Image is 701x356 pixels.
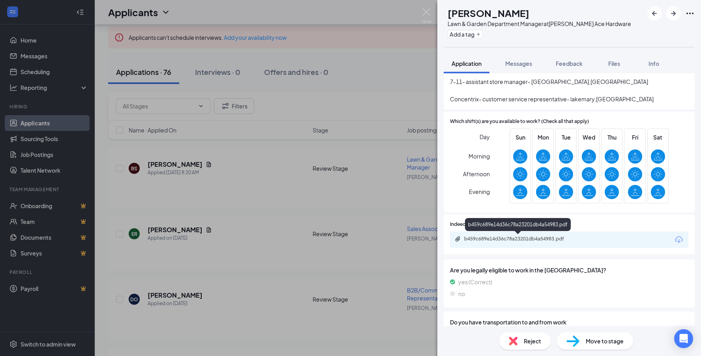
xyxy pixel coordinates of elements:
div: b459c689e14d36c78a23201db4a54983.pdf [464,236,575,242]
div: Open Intercom Messenger [674,329,693,348]
div: Lawn & Garden Department Manager at [PERSON_NAME] Ace Hardware [448,20,631,28]
div: b459c689e14d36c78a23201db4a54983.pdf [465,218,571,231]
span: Feedback [556,60,583,67]
svg: Ellipses [685,9,695,18]
svg: ArrowLeftNew [650,9,659,18]
span: Day [480,132,490,141]
span: Info [649,60,659,67]
svg: Paperclip [455,236,461,242]
span: Wed [582,133,596,142]
span: Morning [469,149,490,163]
span: Sun [513,133,527,142]
span: Evening [469,185,490,199]
span: Afternoon [463,167,490,181]
span: Thu [605,133,619,142]
svg: ArrowRight [669,9,678,18]
span: Are you legally eligible to work in the [GEOGRAPHIC_DATA]? [450,266,688,274]
span: Files [608,60,620,67]
button: PlusAdd a tag [448,30,483,38]
span: Move to stage [586,337,624,345]
svg: Download [674,235,684,244]
span: Sat [651,133,665,142]
span: Messages [505,60,532,67]
span: Fri [628,133,642,142]
span: Reject [524,337,541,345]
span: Which shift(s) are you available to work? (Check all that apply) [450,118,589,125]
span: Do you have transportation to and from work [450,318,688,326]
span: Tue [559,133,573,142]
span: Walmart- customer service manager- [GEOGRAPHIC_DATA],[GEOGRAPHIC_DATA] 7-11- assistant store mana... [450,60,688,103]
span: Mon [536,133,550,142]
span: yes (Correct) [458,278,492,286]
button: ArrowRight [666,6,680,21]
button: ArrowLeftNew [647,6,662,21]
span: Indeed Resume [450,221,485,228]
a: Paperclipb459c689e14d36c78a23201db4a54983.pdf [455,236,583,243]
span: no [458,289,465,298]
h1: [PERSON_NAME] [448,6,529,20]
span: Application [452,60,482,67]
svg: Plus [476,32,481,37]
